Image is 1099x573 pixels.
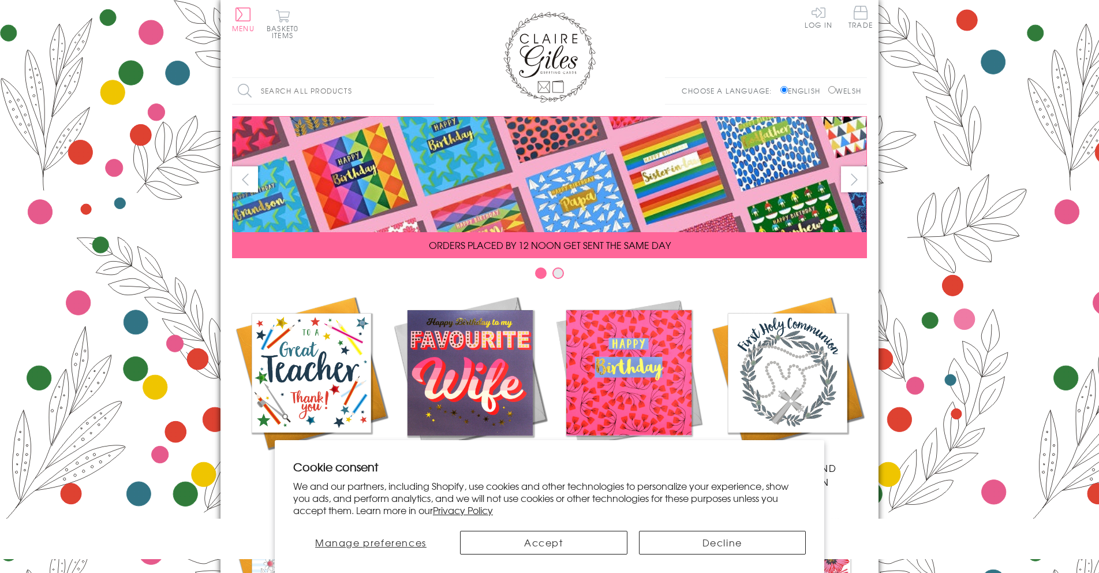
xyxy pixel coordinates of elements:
[828,86,836,94] input: Welsh
[503,12,596,103] img: Claire Giles Greetings Cards
[232,78,434,104] input: Search all products
[535,267,547,279] button: Carousel Page 1 (Current Slide)
[232,23,255,34] span: Menu
[682,85,778,96] p: Choose a language:
[232,267,867,285] div: Carousel Pagination
[429,238,671,252] span: ORDERS PLACED BY 12 NOON GET SENT THE SAME DAY
[267,9,298,39] button: Basket0 items
[708,293,867,489] a: Communion and Confirmation
[293,459,806,475] h2: Cookie consent
[423,78,434,104] input: Search
[848,6,873,28] span: Trade
[293,531,448,555] button: Manage preferences
[639,531,806,555] button: Decline
[232,293,391,475] a: Academic
[549,293,708,475] a: Birthdays
[272,23,298,40] span: 0 items
[780,86,788,94] input: English
[828,85,861,96] label: Welsh
[841,166,867,192] button: next
[293,480,806,516] p: We and our partners, including Shopify, use cookies and other technologies to personalize your ex...
[232,8,255,32] button: Menu
[315,535,427,549] span: Manage preferences
[460,531,627,555] button: Accept
[848,6,873,31] a: Trade
[780,85,826,96] label: English
[552,267,564,279] button: Carousel Page 2
[805,6,832,28] a: Log In
[232,166,258,192] button: prev
[433,503,493,517] a: Privacy Policy
[391,293,549,475] a: New Releases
